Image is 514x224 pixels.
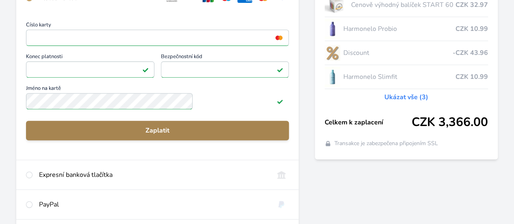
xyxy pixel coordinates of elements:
[30,32,285,43] iframe: Iframe pro číslo karty
[455,24,488,34] span: CZK 10.99
[325,43,340,63] img: discount-lo.png
[343,48,453,58] span: Discount
[343,24,455,34] span: Harmonelo Probio
[334,139,438,148] span: Transakce je zabezpečena připojením SSL
[274,200,289,209] img: paypal.svg
[161,54,289,61] span: Bezpečnostní kód
[26,93,193,109] input: Jméno na kartěPlatné pole
[39,170,267,180] div: Expresní banková tlačítka
[453,48,488,58] span: -CZK 43.96
[325,117,412,127] span: Celkem k zaplacení
[30,64,151,75] iframe: Iframe pro datum vypršení platnosti
[325,67,340,87] img: SLIMFIT_se_stinem_x-lo.jpg
[343,72,455,82] span: Harmonelo Slimfit
[325,19,340,39] img: CLEAN_PROBIO_se_stinem_x-lo.jpg
[277,98,283,104] img: Platné pole
[39,200,267,209] div: PayPal
[142,66,149,73] img: Platné pole
[33,126,282,135] span: Zaplatit
[26,121,289,140] button: Zaplatit
[26,54,154,61] span: Konec platnosti
[412,115,488,130] span: CZK 3,366.00
[273,34,284,41] img: mc
[384,92,428,102] a: Ukázat vše (3)
[165,64,286,75] iframe: Iframe pro bezpečnostní kód
[26,86,289,93] span: Jméno na kartě
[274,170,289,180] img: onlineBanking_CZ.svg
[455,72,488,82] span: CZK 10.99
[26,22,289,30] span: Číslo karty
[277,66,283,73] img: Platné pole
